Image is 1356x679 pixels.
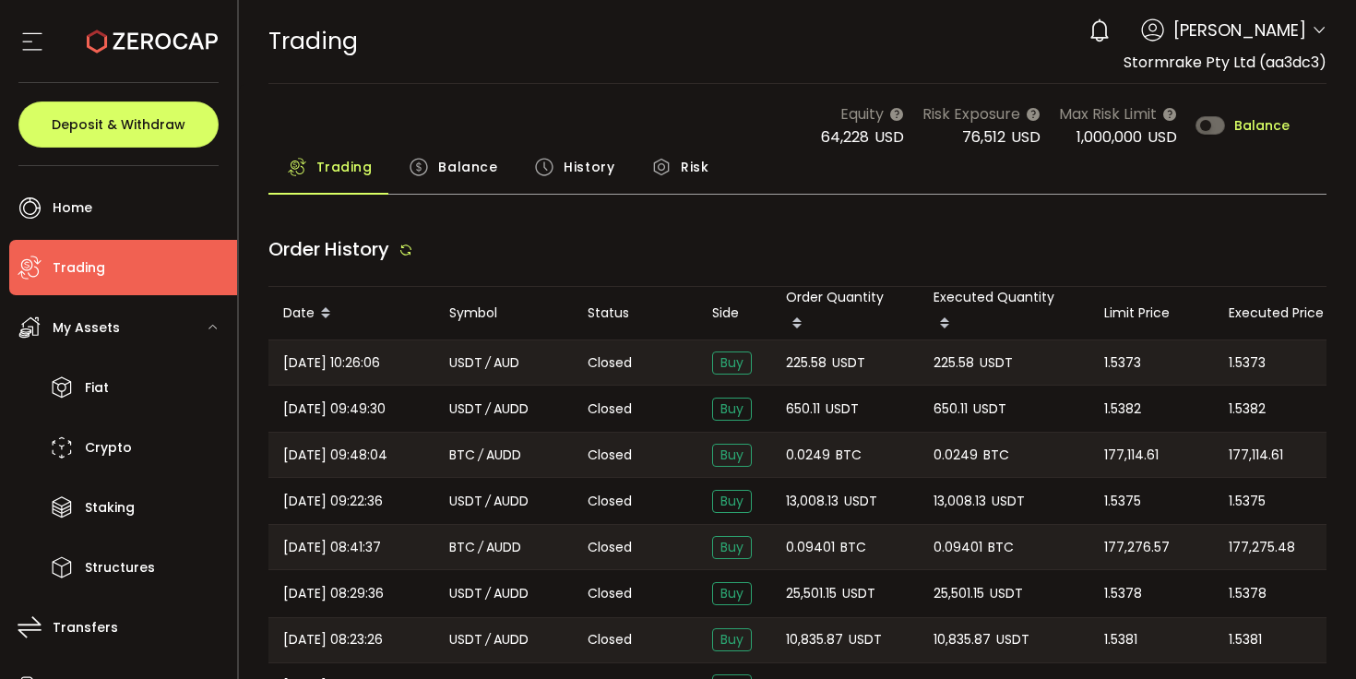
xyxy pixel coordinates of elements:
[53,614,118,641] span: Transfers
[962,126,1005,148] span: 76,512
[786,583,837,604] span: 25,501.15
[934,583,984,604] span: 25,501.15
[874,126,904,148] span: USD
[573,303,697,324] div: Status
[990,583,1023,604] span: USDT
[53,315,120,341] span: My Assets
[996,629,1029,650] span: USDT
[485,352,491,374] em: /
[485,629,491,650] em: /
[1059,102,1157,125] span: Max Risk Limit
[494,629,529,650] span: AUDD
[1148,126,1177,148] span: USD
[786,491,839,512] span: 13,008.13
[1104,629,1137,650] span: 1.5381
[486,537,521,558] span: AUDD
[449,629,482,650] span: USDT
[434,303,573,324] div: Symbol
[449,352,482,374] span: USDT
[588,630,632,649] span: Closed
[18,101,219,148] button: Deposit & Withdraw
[564,149,614,185] span: History
[53,195,92,221] span: Home
[712,444,752,467] span: Buy
[1104,583,1142,604] span: 1.5378
[52,118,185,131] span: Deposit & Withdraw
[1104,352,1141,374] span: 1.5373
[934,491,986,512] span: 13,008.13
[712,582,752,605] span: Buy
[478,537,483,558] em: /
[1104,445,1159,466] span: 177,114.61
[53,255,105,281] span: Trading
[712,351,752,375] span: Buy
[1229,491,1266,512] span: 1.5375
[712,398,752,421] span: Buy
[283,445,387,466] span: [DATE] 09:48:04
[983,445,1009,466] span: BTC
[485,583,491,604] em: /
[588,584,632,603] span: Closed
[712,490,752,513] span: Buy
[478,445,483,466] em: /
[842,583,875,604] span: USDT
[485,491,491,512] em: /
[1229,537,1295,558] span: 177,275.48
[494,399,529,420] span: AUDD
[1229,445,1283,466] span: 177,114.61
[449,491,482,512] span: USDT
[588,538,632,557] span: Closed
[1229,399,1266,420] span: 1.5382
[771,287,919,339] div: Order Quantity
[712,536,752,559] span: Buy
[494,583,529,604] span: AUDD
[988,537,1014,558] span: BTC
[922,102,1020,125] span: Risk Exposure
[1173,18,1306,42] span: [PERSON_NAME]
[449,445,475,466] span: BTC
[438,149,497,185] span: Balance
[1076,126,1142,148] span: 1,000,000
[786,352,827,374] span: 225.58
[786,629,843,650] span: 10,835.87
[1234,119,1290,132] span: Balance
[449,537,475,558] span: BTC
[786,445,830,466] span: 0.0249
[1214,303,1338,324] div: Executed Price
[697,303,771,324] div: Side
[919,287,1089,339] div: Executed Quantity
[283,399,386,420] span: [DATE] 09:49:30
[836,445,862,466] span: BTC
[826,399,859,420] span: USDT
[1011,126,1041,148] span: USD
[681,149,708,185] span: Risk
[934,399,968,420] span: 650.11
[840,537,866,558] span: BTC
[1229,629,1262,650] span: 1.5381
[588,399,632,419] span: Closed
[485,399,491,420] em: /
[1264,590,1356,679] iframe: Chat Widget
[588,353,632,373] span: Closed
[588,492,632,511] span: Closed
[1124,52,1326,73] span: Stormrake Pty Ltd (aa3dc3)
[85,554,155,581] span: Structures
[283,537,381,558] span: [DATE] 08:41:37
[494,491,529,512] span: AUDD
[316,149,373,185] span: Trading
[849,629,882,650] span: USDT
[934,445,978,466] span: 0.0249
[821,126,869,148] span: 64,228
[1229,583,1267,604] span: 1.5378
[980,352,1013,374] span: USDT
[844,491,877,512] span: USDT
[712,628,752,651] span: Buy
[85,435,132,461] span: Crypto
[840,102,884,125] span: Equity
[283,352,380,374] span: [DATE] 10:26:06
[934,537,982,558] span: 0.09401
[449,583,482,604] span: USDT
[85,494,135,521] span: Staking
[934,352,974,374] span: 225.58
